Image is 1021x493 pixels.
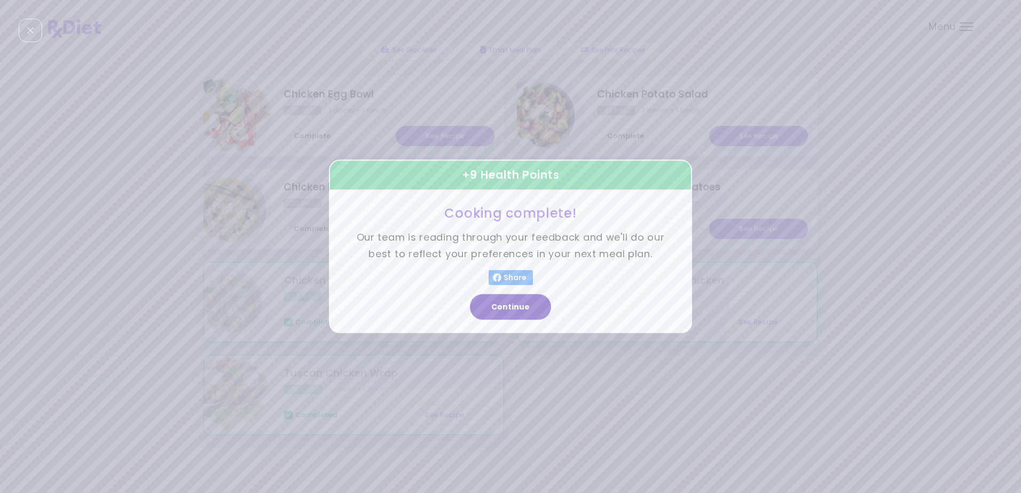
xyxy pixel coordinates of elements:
p: Our team is reading through your feedback and we'll do our best to reflect your preferences in yo... [356,230,665,263]
div: + 9 Health Points [329,160,692,190]
h3: Cooking complete! [356,205,665,221]
div: Close [19,19,42,42]
button: Share [489,271,533,285]
button: Continue [470,295,551,320]
span: Share [501,274,529,282]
